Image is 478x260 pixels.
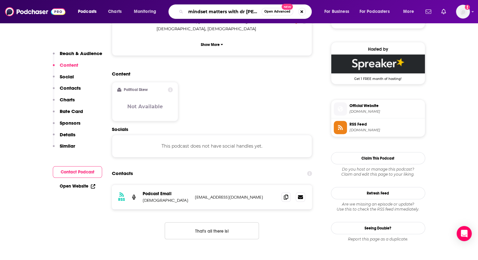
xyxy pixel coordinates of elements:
span: [DEMOGRAPHIC_DATA] [198,19,247,24]
button: Reach & Audience [53,50,102,62]
p: Similar [60,143,75,149]
a: RSS Feed[DOMAIN_NAME] [334,121,422,134]
button: Open AdvancedNew [261,8,293,15]
button: Nothing here. [165,222,259,239]
button: Social [53,74,74,85]
span: Official Website [349,103,422,109]
img: Podchaser - Follow, Share and Rate Podcasts [5,6,65,18]
span: spreaker.com [349,128,422,133]
img: Spreaker Deal: Get 1 FREE month of hosting! [331,54,425,73]
span: [DEMOGRAPHIC_DATA] [207,26,256,31]
p: Show More [201,42,220,47]
span: , [157,25,206,32]
a: Open Website [60,184,95,189]
h2: Socials [112,126,312,132]
div: Claim and edit this page to your liking. [331,167,425,177]
button: Refresh Feed [331,187,425,199]
button: Claim This Podcast [331,152,425,164]
button: Similar [53,143,75,155]
button: Contacts [53,85,81,97]
h3: Ethnicities [117,19,154,23]
span: More [403,7,414,16]
h2: Content [112,71,307,77]
span: [DEMOGRAPHIC_DATA] [157,26,205,31]
p: Charts [60,97,75,103]
p: Rate Card [60,108,83,114]
a: Charts [104,7,125,17]
span: Monitoring [134,7,156,16]
button: Charts [53,97,75,108]
button: open menu [129,7,164,17]
div: Hosted by [331,47,425,52]
div: Search podcasts, credits, & more... [174,4,318,19]
a: Show notifications dropdown [423,6,434,17]
a: Spreaker Deal: Get 1 FREE month of hosting! [331,54,425,80]
svg: Add a profile image [465,5,470,10]
span: Logged in as GregKubie [456,5,470,19]
span: For Podcasters [360,7,390,16]
button: Show More [117,39,307,50]
p: Contacts [60,85,81,91]
span: Get 1 FREE month of hosting! [331,73,425,81]
button: open menu [355,7,399,17]
h3: Not Available [127,104,163,110]
h2: Contacts [112,167,133,179]
span: New [282,4,293,10]
img: User Profile [456,5,470,19]
p: Content [60,62,78,68]
span: spreaker.com [349,109,422,114]
div: Are we missing an episode or update? Use this to check the RSS feed immediately. [331,202,425,212]
a: Seeing Double? [331,222,425,234]
h3: RSS [118,197,125,202]
h2: Political Skew [124,88,148,92]
span: For Business [324,7,349,16]
p: [DEMOGRAPHIC_DATA] [143,198,190,203]
span: RSS Feed [349,122,422,127]
button: Contact Podcast [53,166,102,178]
span: Open Advanced [264,10,290,13]
button: Content [53,62,78,74]
button: Sponsors [53,120,80,132]
span: Do you host or manage this podcast? [331,167,425,172]
span: Charts [108,7,122,16]
p: Podcast Email [143,191,190,196]
button: open menu [320,7,357,17]
button: open menu [399,7,422,17]
button: Show profile menu [456,5,470,19]
div: Open Intercom Messenger [457,226,472,241]
p: [EMAIL_ADDRESS][DOMAIN_NAME] [195,195,277,200]
p: Details [60,132,75,138]
a: Official Website[DOMAIN_NAME] [334,102,422,116]
button: Rate Card [53,108,83,120]
div: This podcast does not have social handles yet. [112,135,312,157]
p: Reach & Audience [60,50,102,56]
p: Social [60,74,74,80]
span: White / Caucasian [157,19,196,24]
input: Search podcasts, credits, & more... [186,7,261,17]
button: open menu [74,7,105,17]
button: Details [53,132,75,143]
a: Show notifications dropdown [439,6,448,17]
div: Report this page as a duplicate. [331,237,425,242]
p: Sponsors [60,120,80,126]
span: Podcasts [78,7,96,16]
